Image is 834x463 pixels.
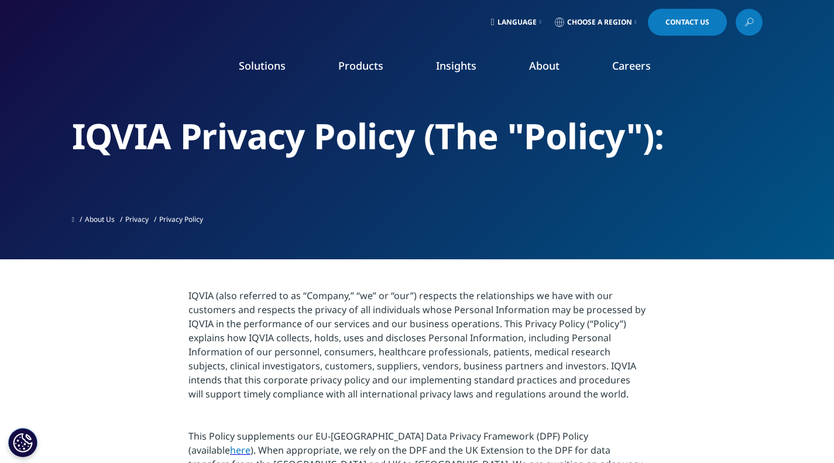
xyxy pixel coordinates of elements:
[72,114,763,158] h2: IQVIA Privacy Policy (The "Policy"):
[436,59,476,73] a: Insights
[648,9,727,36] a: Contact Us
[497,18,537,27] span: Language
[159,214,203,224] span: Privacy Policy
[125,214,149,224] a: Privacy
[170,41,763,96] nav: Primary
[188,430,588,457] span: This Policy supplements our EU-[GEOGRAPHIC_DATA] Data Privacy Framework (DPF) Policy (available
[188,289,646,400] span: IQVIA (also referred to as “Company,” “we” or “our”) respects the relationships we have with our ...
[612,59,651,73] a: Careers
[338,59,383,73] a: Products
[665,19,709,26] span: Contact Us
[8,428,37,457] button: Cookie 設定
[85,214,115,224] a: About Us
[567,18,632,27] span: Choose a Region
[529,59,560,73] a: About
[230,444,250,457] a: here
[239,59,286,73] a: Solutions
